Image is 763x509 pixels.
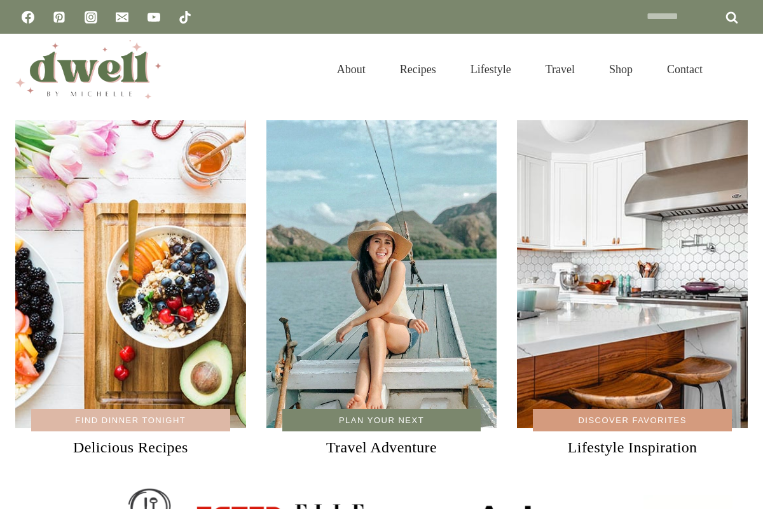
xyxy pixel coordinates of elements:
a: Contact [650,47,720,92]
img: DWELL by michelle [15,40,162,99]
a: Instagram [78,4,104,30]
a: Travel [528,47,592,92]
a: YouTube [141,4,167,30]
a: Facebook [15,4,41,30]
a: Shop [592,47,650,92]
a: About [320,47,383,92]
button: View Search Form [726,59,748,80]
a: Lifestyle [453,47,528,92]
a: Email [109,4,135,30]
nav: Primary Navigation [320,47,720,92]
a: TikTok [172,4,198,30]
a: Recipes [383,47,453,92]
a: Pinterest [46,4,72,30]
